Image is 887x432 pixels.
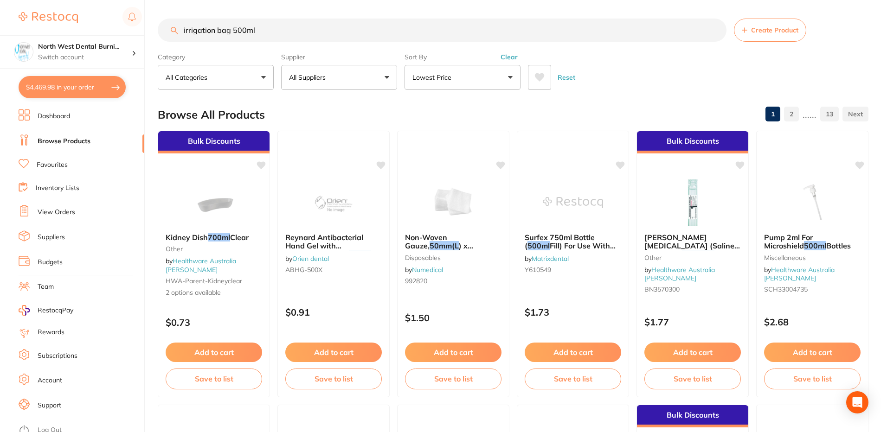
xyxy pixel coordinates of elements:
[405,254,501,261] small: disposables
[820,105,839,123] a: 13
[764,285,808,293] span: SCH33004735
[734,19,806,42] button: Create Product
[764,317,861,327] p: $2.68
[644,285,680,293] span: BN3570300
[405,277,427,285] span: 992820
[166,245,262,253] small: other
[525,266,551,274] span: Y610549
[38,42,132,51] h4: North West Dental Burnie
[543,179,603,226] img: Surfex 750ml Bottle (500ml Fill) For Use With Y160159
[285,266,322,274] span: ABHG-500X
[764,233,861,250] b: Pump 2ml For Microshield 500ml Bottles
[38,376,62,385] a: Account
[764,266,835,282] a: Healthware Australia [PERSON_NAME]
[349,250,371,259] em: 500ml
[644,343,741,362] button: Add to cart
[555,65,578,90] button: Reset
[525,233,595,250] span: Surfex 750ml Bottle (
[412,266,443,274] a: Numedical
[423,179,483,226] img: Non-Woven Gauze, 50mm(L) x 50mm(W), 40gm Weight, 200pcs/pack
[289,73,329,82] p: All Suppliers
[166,343,262,362] button: Add to cart
[37,160,68,170] a: Favourites
[36,184,79,193] a: Inventory Lists
[285,343,382,362] button: Add to cart
[525,307,621,318] p: $1.73
[14,43,33,61] img: North West Dental Burnie
[166,277,242,285] span: HWA-parent-kidneyclear
[846,391,868,413] div: Open Intercom Messenger
[764,254,861,261] small: Miscellaneous
[303,179,364,226] img: Reynard Antibacterial Hand Gel with Chlorhexidine 500ml
[644,317,741,327] p: $1.77
[158,131,270,153] div: Bulk Discounts
[644,266,715,282] span: by
[38,328,64,337] a: Rewards
[19,305,73,316] a: RestocqPay
[644,368,741,389] button: Save to list
[38,112,70,121] a: Dashboard
[285,307,382,318] p: $0.91
[405,343,501,362] button: Add to cart
[782,179,842,226] img: Pump 2ml For Microshield 500ml Bottles
[285,233,382,250] b: Reynard Antibacterial Hand Gel with Chlorhexidine 500ml
[405,266,443,274] span: by
[158,53,274,61] label: Category
[158,19,726,42] input: Search Products
[19,305,30,316] img: RestocqPay
[682,250,714,259] em: Irrigation
[19,12,78,23] img: Restocq Logo
[412,73,455,82] p: Lowest Price
[281,53,397,61] label: Supplier
[405,65,521,90] button: Lowest Price
[166,288,262,298] span: 2 options available
[751,26,798,34] span: Create Product
[38,351,77,361] a: Subscriptions
[784,105,799,123] a: 2
[285,233,363,259] span: Reynard Antibacterial Hand Gel with [MEDICAL_DATA]
[644,233,741,250] b: Braun Sodium Chloride (Saline) 0.9% 30ml Irrigation Ecolav
[532,254,569,263] a: Matrixdental
[405,368,501,389] button: Save to list
[525,254,569,263] span: by
[166,233,208,242] span: Kidney Dish
[166,317,262,328] p: $0.73
[405,233,501,250] b: Non-Woven Gauze, 50mm(L) x 50mm(W), 40gm Weight, 200pcs/pack
[38,306,73,315] span: RestocqPay
[405,312,501,323] p: $1.50
[644,233,740,259] span: [PERSON_NAME] [MEDICAL_DATA] (Saline) 0.9% 30ml
[637,131,748,153] div: Bulk Discounts
[714,250,738,259] span: Ecolav
[158,108,265,121] h2: Browse All Products
[662,179,723,226] img: Braun Sodium Chloride (Saline) 0.9% 30ml Irrigation Ecolav
[184,179,244,226] img: Kidney Dish 700ml Clear
[405,53,521,61] label: Sort By
[644,266,715,282] a: Healthware Australia [PERSON_NAME]
[38,401,61,410] a: Support
[38,137,90,146] a: Browse Products
[19,76,126,98] button: $4,469.98 in your order
[38,258,63,267] a: Budgets
[285,368,382,389] button: Save to list
[166,257,236,273] a: Healthware Australia [PERSON_NAME]
[158,65,274,90] button: All Categories
[230,233,249,242] span: Clear
[764,266,835,282] span: by
[38,233,65,242] a: Suppliers
[38,282,54,292] a: Team
[764,233,813,250] span: Pump 2ml For Microshield
[166,257,236,273] span: by
[644,254,741,261] small: other
[527,241,550,250] em: 500ml
[764,368,861,389] button: Save to list
[765,105,780,123] a: 1
[285,254,329,263] span: by
[281,65,397,90] button: All Suppliers
[826,241,851,250] span: Bottles
[208,233,230,242] em: 700ml
[803,109,816,120] p: ......
[525,368,621,389] button: Save to list
[292,254,329,263] a: Orien dental
[19,7,78,28] a: Restocq Logo
[38,53,132,62] p: Switch account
